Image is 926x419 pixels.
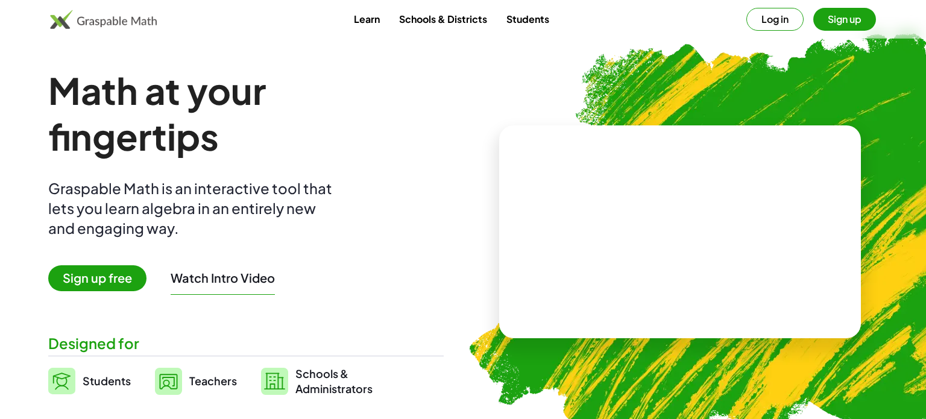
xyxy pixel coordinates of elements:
span: Sign up free [48,265,146,291]
button: Log in [746,8,804,31]
h1: Math at your fingertips [48,68,432,159]
a: Students [497,8,559,30]
span: Schools & Administrators [295,366,373,396]
img: svg%3e [261,368,288,395]
button: Sign up [813,8,876,31]
a: Teachers [155,366,237,396]
button: Watch Intro Video [171,270,275,286]
a: Schools & Districts [389,8,497,30]
video: What is this? This is dynamic math notation. Dynamic math notation plays a central role in how Gr... [590,187,770,277]
span: Students [83,374,131,388]
img: svg%3e [48,368,75,394]
img: svg%3e [155,368,182,395]
a: Schools &Administrators [261,366,373,396]
span: Teachers [189,374,237,388]
a: Students [48,366,131,396]
a: Learn [344,8,389,30]
div: Graspable Math is an interactive tool that lets you learn algebra in an entirely new and engaging... [48,178,338,238]
div: Designed for [48,333,444,353]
